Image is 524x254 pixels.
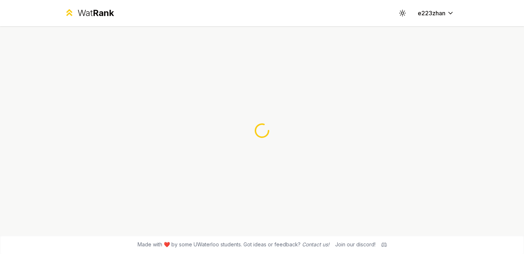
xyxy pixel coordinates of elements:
[64,7,114,19] a: WatRank
[138,241,329,248] span: Made with ❤️ by some UWaterloo students. Got ideas or feedback?
[412,7,460,20] button: e223zhan
[93,8,114,18] span: Rank
[418,9,445,17] span: e223zhan
[335,241,376,248] div: Join our discord!
[302,241,329,247] a: Contact us!
[78,7,114,19] div: Wat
